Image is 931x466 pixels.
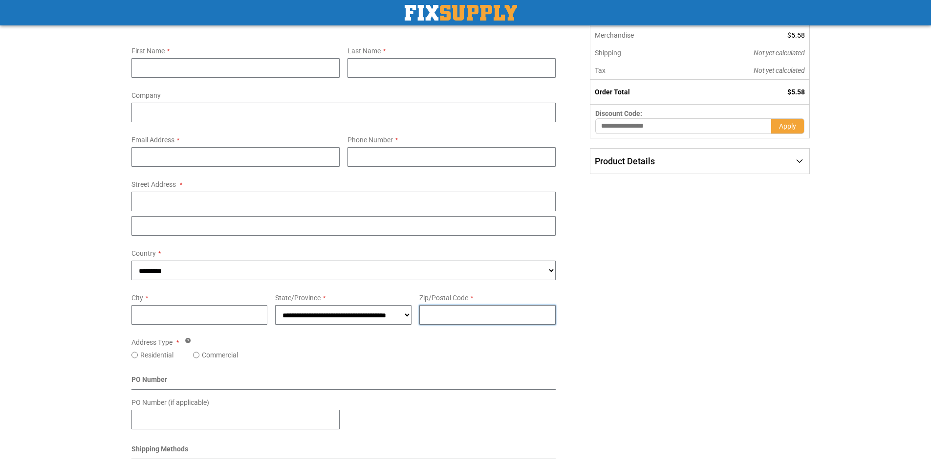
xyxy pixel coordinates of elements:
span: $5.58 [787,88,805,96]
span: Phone Number [347,136,393,144]
div: Shipping Methods [131,444,556,459]
label: Commercial [202,350,238,360]
span: PO Number (if applicable) [131,399,209,406]
a: store logo [405,5,517,21]
div: PO Number [131,375,556,390]
span: Country [131,249,156,257]
img: Fix Industrial Supply [405,5,517,21]
span: $5.58 [787,31,805,39]
th: Merchandise [590,26,688,44]
span: Product Details [595,156,655,166]
span: Zip/Postal Code [419,294,468,302]
span: Shipping [595,49,621,57]
span: First Name [131,47,165,55]
span: Company [131,91,161,99]
span: Not yet calculated [754,49,805,57]
strong: Order Total [595,88,630,96]
span: Email Address [131,136,174,144]
span: State/Province [275,294,321,302]
span: Last Name [347,47,381,55]
span: Discount Code: [595,110,642,117]
span: Address Type [131,338,173,346]
button: Apply [771,118,804,134]
label: Residential [140,350,173,360]
span: Not yet calculated [754,67,805,74]
span: Street Address [131,180,176,188]
span: Apply [779,122,796,130]
th: Tax [590,62,688,80]
span: City [131,294,143,302]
